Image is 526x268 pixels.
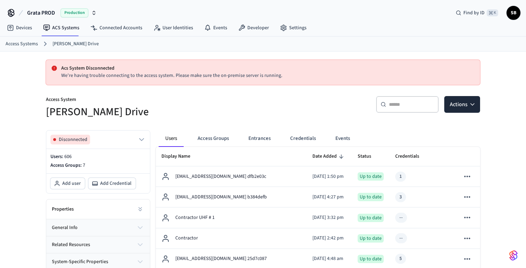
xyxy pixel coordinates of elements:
span: Production [61,8,88,17]
div: Up to date [358,193,384,201]
button: Add user [50,178,85,189]
p: Acs System Disconnected [61,65,475,72]
p: Users: [50,153,146,160]
p: [DATE] 1:50 pm [312,173,346,180]
p: [DATE] 2:42 pm [312,235,346,242]
a: Events [199,22,233,34]
div: 5 [399,255,402,262]
span: Disconnected [59,136,87,143]
button: Actions [444,96,480,113]
button: general info [46,219,150,236]
span: 7 [83,162,85,169]
span: Date Added [312,151,346,162]
p: Access System [46,96,259,105]
p: Contractor [175,235,198,242]
span: 606 [64,153,72,160]
a: Connected Accounts [85,22,148,34]
span: related resources [52,241,90,249]
p: [DATE] 3:32 pm [312,214,346,221]
a: [PERSON_NAME] Drive [53,40,99,48]
img: SeamLogoGradient.69752ec5.svg [509,250,518,261]
div: Up to date [358,214,384,222]
p: [DATE] 4:48 am [312,255,346,262]
a: ACS Systems [38,22,85,34]
p: Access Groups: [50,162,146,169]
span: system-specific properties [52,258,108,266]
span: Credentials [395,151,428,162]
span: Display Name [161,151,199,162]
span: SB [507,7,520,19]
button: Entrances [243,130,276,147]
p: [EMAIL_ADDRESS][DOMAIN_NAME] 25d7c087 [175,255,267,262]
a: Developer [233,22,274,34]
a: Devices [1,22,38,34]
span: Grata PROD [27,9,55,17]
div: Find by ID⌘ K [450,7,504,19]
button: Events [330,130,356,147]
button: Add Credential [88,178,136,189]
div: 1 [399,173,402,180]
button: Disconnected [50,135,146,144]
span: Add Credential [100,180,131,187]
span: Add user [62,180,81,187]
p: We're having trouble connecting to the access system. Please make sure the on-premise server is r... [61,72,475,79]
span: Find by ID [463,9,485,16]
div: Up to date [358,172,384,181]
a: User Identities [148,22,199,34]
p: [EMAIL_ADDRESS][DOMAIN_NAME] dfb2e03c [175,173,266,180]
p: [DATE] 4:27 pm [312,194,346,201]
a: Settings [274,22,312,34]
div: -- [399,235,403,242]
button: Users [159,130,184,147]
p: [EMAIL_ADDRESS][DOMAIN_NAME] b384defb [175,194,267,201]
a: Access Systems [6,40,38,48]
button: Credentials [285,130,321,147]
span: general info [52,224,78,231]
span: ⌘ K [487,9,498,16]
div: Up to date [358,255,384,263]
button: related resources [46,236,150,253]
h2: Properties [52,206,74,213]
div: -- [399,214,403,221]
h5: [PERSON_NAME] Drive [46,105,259,119]
button: SB [507,6,520,20]
div: Up to date [358,234,384,243]
p: Contractor UHF # 1 [175,214,215,221]
button: Access Groups [192,130,234,147]
div: 3 [399,194,402,201]
span: Status [358,151,380,162]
